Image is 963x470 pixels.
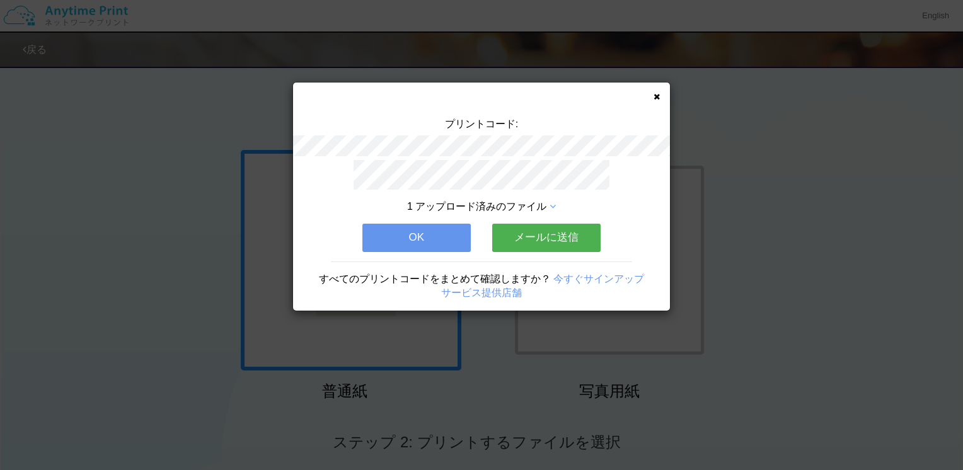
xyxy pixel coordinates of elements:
[441,287,522,298] a: サービス提供店舗
[492,224,601,251] button: メールに送信
[319,273,551,284] span: すべてのプリントコードをまとめて確認しますか？
[362,224,471,251] button: OK
[445,118,518,129] span: プリントコード:
[407,201,546,212] span: 1 アップロード済みのファイル
[553,273,644,284] a: 今すぐサインアップ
